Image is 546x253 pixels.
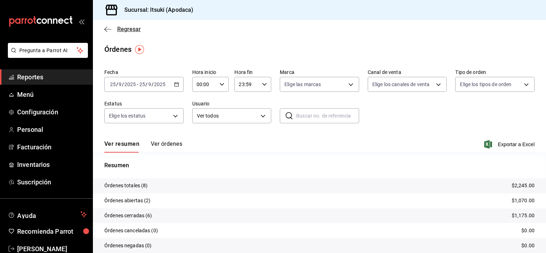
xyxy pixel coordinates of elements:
[5,52,88,59] a: Pregunta a Parrot AI
[145,81,148,87] span: /
[79,19,84,24] button: open_drawer_menu
[17,108,58,116] font: Configuración
[192,101,272,106] label: Usuario
[137,81,138,87] span: -
[110,81,116,87] input: --
[104,161,535,170] p: Resumen
[460,81,511,88] span: Elige los tipos de orden
[139,81,145,87] input: --
[521,227,535,234] p: $0.00
[17,161,50,168] font: Inventarios
[17,245,67,253] font: [PERSON_NAME]
[152,81,154,87] span: /
[19,47,77,54] span: Pregunta a Parrot AI
[118,81,122,87] input: --
[284,81,321,88] span: Elige las marcas
[104,101,184,106] label: Estatus
[104,182,148,189] p: Órdenes totales (8)
[17,228,73,235] font: Recomienda Parrot
[104,44,131,55] div: Órdenes
[104,140,182,153] div: Pestañas de navegación
[192,70,229,75] label: Hora inicio
[17,91,34,98] font: Menú
[104,26,141,33] button: Regresar
[486,140,535,149] button: Exportar a Excel
[104,70,184,75] label: Fecha
[521,242,535,249] p: $0.00
[8,43,88,58] button: Pregunta a Parrot AI
[512,197,535,204] p: $1,070.00
[17,210,78,219] span: Ayuda
[104,227,158,234] p: Órdenes canceladas (0)
[368,70,447,75] label: Canal de venta
[104,197,151,204] p: Órdenes abiertas (2)
[135,45,144,54] img: Marcador de información sobre herramientas
[122,81,124,87] span: /
[296,109,359,123] input: Buscar no. de referencia
[117,26,141,33] span: Regresar
[372,81,430,88] span: Elige los canales de venta
[151,140,182,153] button: Ver órdenes
[280,70,359,75] label: Marca
[512,182,535,189] p: $2,245.00
[124,81,136,87] input: ----
[104,140,139,148] font: Ver resumen
[512,212,535,219] p: $1,175.00
[104,212,152,219] p: Órdenes cerradas (6)
[109,112,145,119] span: Elige los estatus
[119,6,193,14] h3: Sucursal: Itsuki (Apodaca)
[17,126,43,133] font: Personal
[17,143,51,151] font: Facturación
[455,70,535,75] label: Tipo de orden
[17,178,51,186] font: Suscripción
[148,81,152,87] input: --
[197,112,258,120] span: Ver todos
[17,73,43,81] font: Reportes
[234,70,271,75] label: Hora fin
[104,242,152,249] p: Órdenes negadas (0)
[498,142,535,147] font: Exportar a Excel
[154,81,166,87] input: ----
[116,81,118,87] span: /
